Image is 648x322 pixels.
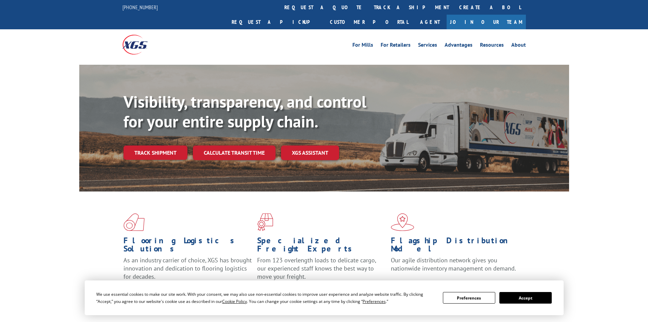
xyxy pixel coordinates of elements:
[499,292,552,304] button: Accept
[257,256,386,287] p: From 123 overlength loads to delicate cargo, our experienced staff knows the best way to move you...
[122,4,158,11] a: [PHONE_NUMBER]
[96,291,435,305] div: We use essential cookies to make our site work. With your consent, we may also use non-essential ...
[222,298,247,304] span: Cookie Policy
[257,236,386,256] h1: Specialized Freight Experts
[123,256,252,280] span: As an industry carrier of choice, XGS has brought innovation and dedication to flooring logistics...
[418,42,437,50] a: Services
[123,145,187,160] a: Track shipment
[325,15,413,29] a: Customer Portal
[363,298,386,304] span: Preferences
[227,15,325,29] a: Request a pickup
[123,213,145,231] img: xgs-icon-total-supply-chain-intelligence-red
[413,15,447,29] a: Agent
[480,42,504,50] a: Resources
[391,256,516,272] span: Our agile distribution network gives you nationwide inventory management on demand.
[123,91,366,132] b: Visibility, transparency, and control for your entire supply chain.
[391,279,476,287] a: Learn More >
[511,42,526,50] a: About
[85,280,564,315] div: Cookie Consent Prompt
[381,42,411,50] a: For Retailers
[281,145,339,160] a: XGS ASSISTANT
[257,213,273,231] img: xgs-icon-focused-on-flooring-red
[391,236,519,256] h1: Flagship Distribution Model
[193,145,276,160] a: Calculate transit time
[443,292,495,304] button: Preferences
[445,42,472,50] a: Advantages
[447,15,526,29] a: Join Our Team
[391,213,414,231] img: xgs-icon-flagship-distribution-model-red
[123,236,252,256] h1: Flooring Logistics Solutions
[352,42,373,50] a: For Mills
